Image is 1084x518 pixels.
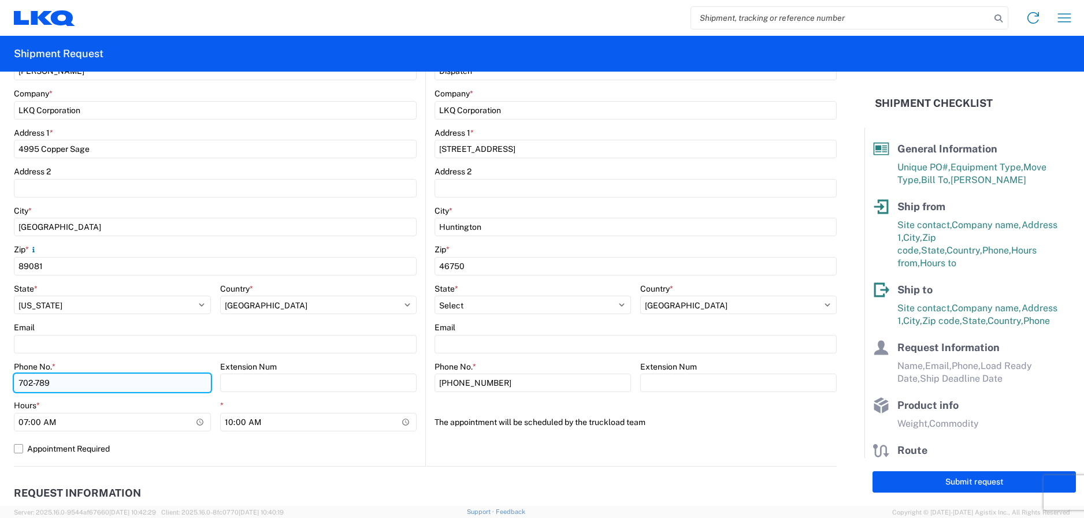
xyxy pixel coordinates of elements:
span: Ship Deadline Date [920,373,1003,384]
label: Address 2 [14,166,51,177]
label: State [435,284,458,294]
span: [PERSON_NAME] [951,174,1026,185]
label: Address 1 [435,128,474,138]
span: Route [897,444,927,456]
span: Company name, [952,303,1022,314]
label: Email [435,322,455,333]
label: Company [14,88,53,99]
h2: Shipment Checklist [875,96,993,110]
input: Shipment, tracking or reference number [691,7,990,29]
span: Product info [897,399,959,411]
h2: Request Information [14,487,141,499]
label: Country [220,284,253,294]
span: Server: 2025.16.0-9544af67660 [14,509,156,516]
span: City, [903,315,922,326]
label: Extension Num [640,362,697,372]
span: Client: 2025.16.0-8fc0770 [161,509,284,516]
span: Site contact, [897,219,952,230]
span: Name, [897,360,925,371]
span: Unique PO#, [897,162,951,173]
label: Phone No. [435,362,476,372]
span: [DATE] 10:42:29 [109,509,156,516]
label: State [14,284,38,294]
span: Phone, [982,245,1011,256]
span: [DATE] 10:40:19 [239,509,284,516]
span: Phone [1023,315,1050,326]
span: Country, [988,315,1023,326]
label: Extension Num [220,362,277,372]
a: Support [467,508,496,515]
button: Submit request [873,471,1076,493]
a: Feedback [496,508,525,515]
span: Email, [925,360,952,371]
span: Zip code, [922,315,962,326]
label: Zip [14,244,38,255]
label: Address 1 [14,128,53,138]
label: The appointment will be scheduled by the truckload team [435,413,645,431]
span: Country, [946,245,982,256]
label: City [14,206,32,216]
span: Site contact, [897,303,952,314]
span: Commodity [929,418,979,429]
label: Address 2 [435,166,472,177]
span: State, [962,315,988,326]
span: Ship from [897,200,945,213]
span: Hours to [920,258,956,269]
label: Email [14,322,35,333]
label: City [435,206,452,216]
span: Weight, [897,418,929,429]
span: General Information [897,143,997,155]
span: Copyright © [DATE]-[DATE] Agistix Inc., All Rights Reserved [892,507,1070,517]
label: Hours [14,400,40,411]
h2: Shipment Request [14,47,103,61]
span: Request Information [897,341,1000,353]
label: Company [435,88,473,99]
label: Phone No. [14,362,55,372]
span: State, [921,245,946,256]
span: Company name, [952,219,1022,230]
span: Ship to [897,284,933,296]
label: Country [640,284,673,294]
span: Phone, [952,360,981,371]
span: Bill To, [921,174,951,185]
span: City, [903,232,922,243]
span: Equipment Type, [951,162,1023,173]
label: Zip [435,244,450,255]
label: Appointment Required [14,439,417,458]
